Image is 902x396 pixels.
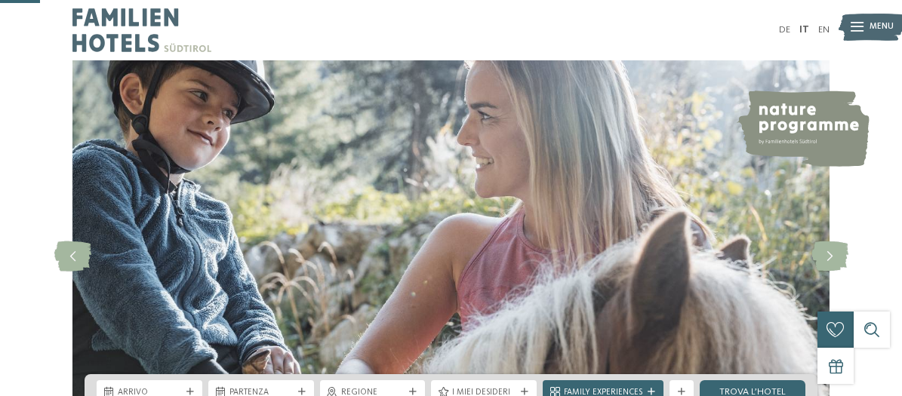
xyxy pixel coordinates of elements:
[779,25,790,35] a: DE
[870,21,894,33] span: Menu
[799,25,809,35] a: IT
[737,91,870,167] img: nature programme by Familienhotels Südtirol
[818,25,830,35] a: EN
